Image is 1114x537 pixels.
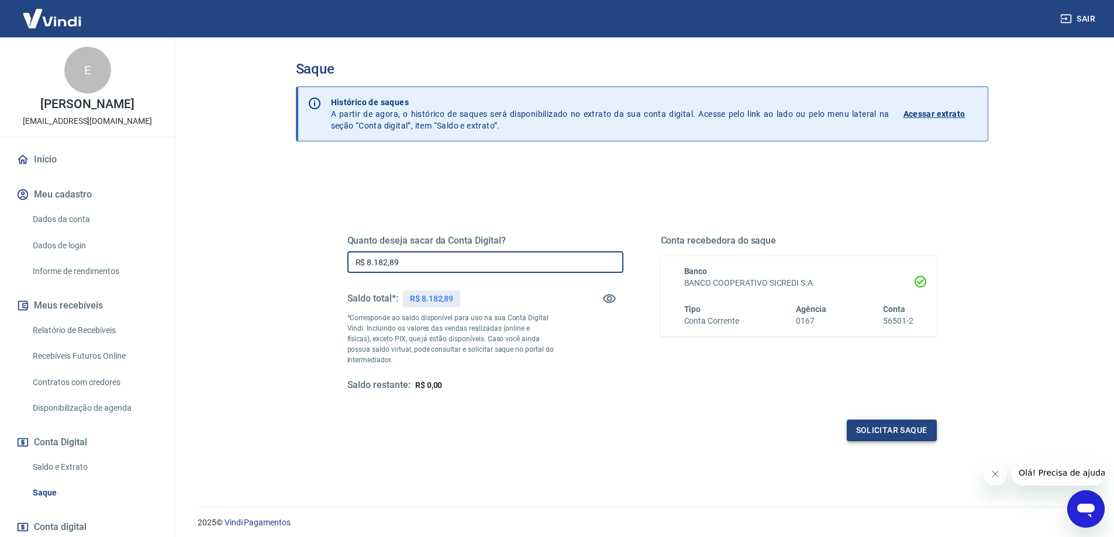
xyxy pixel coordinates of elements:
iframe: Mensagem da empresa [1012,460,1105,486]
button: Solicitar saque [847,420,937,441]
a: Dados de login [28,234,161,258]
p: *Corresponde ao saldo disponível para uso na sua Conta Digital Vindi. Incluindo os valores das ve... [347,313,554,365]
span: Conta digital [34,519,87,535]
iframe: Botão para abrir a janela de mensagens [1067,490,1105,528]
iframe: Fechar mensagem [984,462,1007,486]
a: Disponibilização de agenda [28,396,161,420]
h5: Saldo total*: [347,293,398,304]
h6: BANCO COOPERATIVO SICREDI S.A. [684,277,913,289]
a: Acessar extrato [903,96,978,131]
p: R$ 8.182,89 [410,293,453,305]
a: Relatório de Recebíveis [28,318,161,342]
p: Acessar extrato [903,108,965,120]
div: E [64,47,111,93]
a: Informe de rendimentos [28,259,161,283]
button: Meus recebíveis [14,293,161,318]
h5: Saldo restante: [347,379,411,392]
p: A partir de agora, o histórico de saques será disponibilizado no extrato da sua conta digital. Ac... [331,96,889,131]
h6: Conta Corrente [684,315,739,327]
a: Recebíveis Futuros Online [28,344,161,368]
button: Meu cadastro [14,182,161,207]
h5: Quanto deseja sacar da Conta Digital? [347,235,623,247]
a: Saque [28,481,161,505]
a: Início [14,147,161,172]
h5: Conta recebedora do saque [661,235,937,247]
span: R$ 0,00 [415,380,443,390]
h6: 0167 [796,315,826,327]
p: [PERSON_NAME] [40,98,134,110]
h3: Saque [296,61,988,77]
a: Saldo e Extrato [28,455,161,479]
p: [EMAIL_ADDRESS][DOMAIN_NAME] [23,115,152,127]
button: Sair [1058,8,1100,30]
h6: 56501-2 [883,315,913,327]
span: Olá! Precisa de ajuda? [7,8,98,18]
span: Tipo [684,304,701,314]
p: 2025 © [198,517,1086,529]
button: Conta Digital [14,429,161,455]
img: Vindi [14,1,90,36]
a: Contratos com credores [28,370,161,394]
a: Vindi Pagamentos [225,518,291,527]
p: Histórico de saques [331,96,889,108]
span: Conta [883,304,905,314]
span: Banco [684,266,708,276]
a: Dados da conta [28,207,161,231]
span: Agência [796,304,826,314]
